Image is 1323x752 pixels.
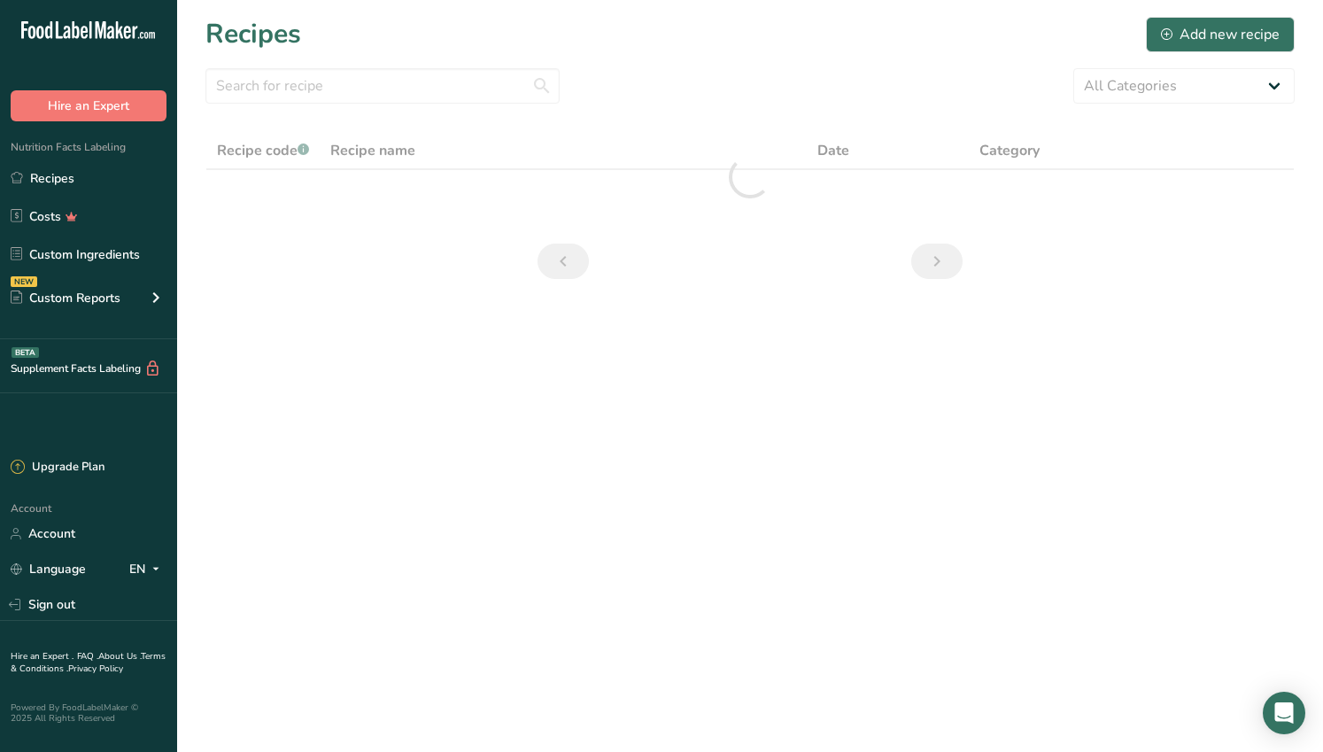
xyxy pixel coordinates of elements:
div: Upgrade Plan [11,459,104,477]
div: EN [129,559,166,580]
input: Search for recipe [205,68,560,104]
div: NEW [11,276,37,287]
div: Custom Reports [11,289,120,307]
a: Terms & Conditions . [11,650,166,675]
div: BETA [12,347,39,358]
a: Next page [911,244,963,279]
button: Add new recipe [1146,17,1295,52]
a: Language [11,554,86,585]
div: Open Intercom Messenger [1263,692,1305,734]
a: FAQ . [77,650,98,663]
button: Hire an Expert [11,90,166,121]
a: Previous page [538,244,589,279]
a: Hire an Expert . [11,650,73,663]
div: Add new recipe [1161,24,1280,45]
a: About Us . [98,650,141,663]
h1: Recipes [205,14,301,54]
a: Privacy Policy [68,663,123,675]
div: Powered By FoodLabelMaker © 2025 All Rights Reserved [11,702,166,724]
